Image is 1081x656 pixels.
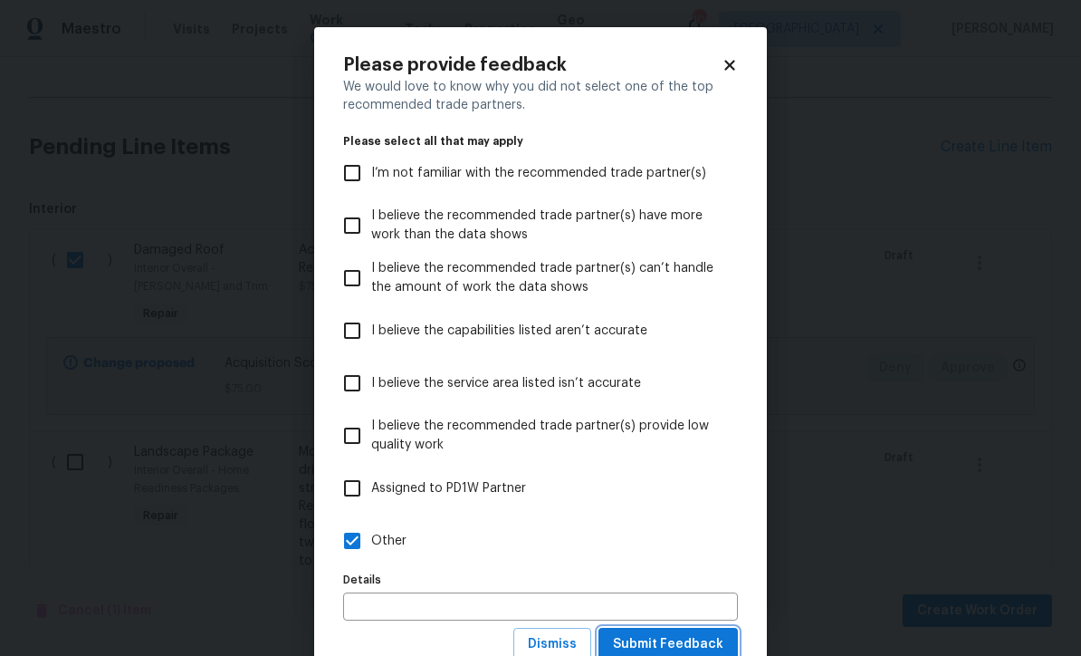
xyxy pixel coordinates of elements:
span: I’m not familiar with the recommended trade partner(s) [371,164,706,183]
span: I believe the recommended trade partner(s) provide low quality work [371,417,723,455]
label: Details [343,574,738,585]
legend: Please select all that may apply [343,136,738,147]
span: Assigned to PD1W Partner [371,479,526,498]
span: Submit Feedback [613,633,723,656]
span: I believe the capabilities listed aren’t accurate [371,322,647,341]
span: Other [371,532,407,551]
span: I believe the recommended trade partner(s) have more work than the data shows [371,207,723,245]
span: Dismiss [528,633,577,656]
h2: Please provide feedback [343,56,722,74]
span: I believe the service area listed isn’t accurate [371,374,641,393]
div: We would love to know why you did not select one of the top recommended trade partners. [343,78,738,114]
span: I believe the recommended trade partner(s) can’t handle the amount of work the data shows [371,259,723,297]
